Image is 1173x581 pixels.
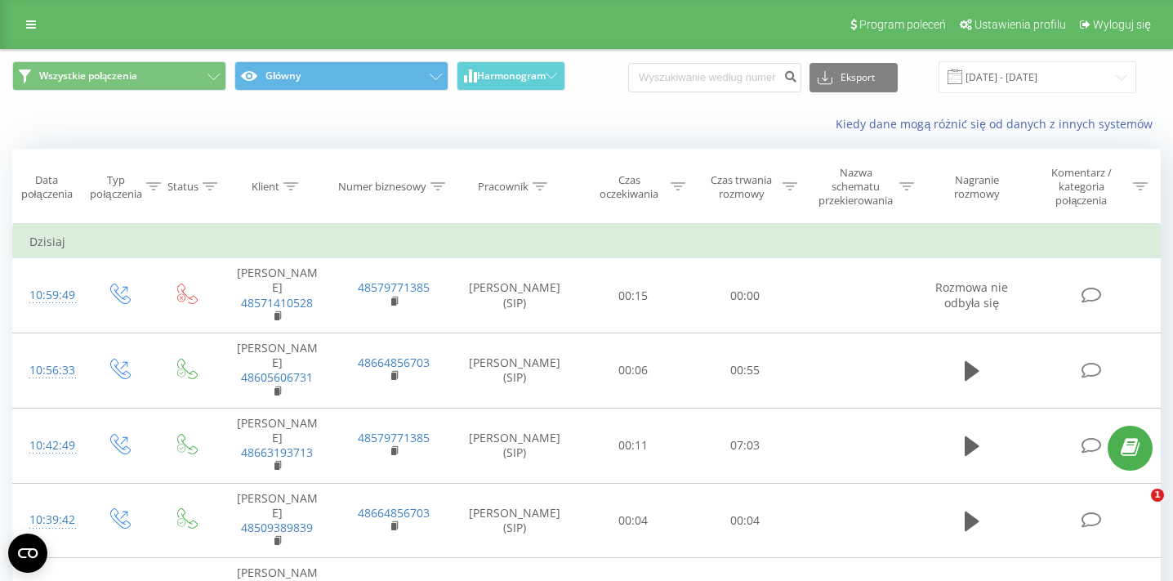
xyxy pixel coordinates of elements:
[578,408,689,483] td: 00:11
[689,408,801,483] td: 07:03
[1093,18,1151,31] span: Wyloguj się
[12,61,226,91] button: Wszystkie połączenia
[241,369,313,385] a: 48605606731
[452,333,578,409] td: [PERSON_NAME] (SIP)
[975,18,1066,31] span: Ustawienia profilu
[859,18,946,31] span: Program poleceń
[452,483,578,558] td: [PERSON_NAME] (SIP)
[219,258,336,333] td: [PERSON_NAME]
[241,520,313,535] a: 48509389839
[1033,166,1129,208] div: Komentarz / kategoria połączenia
[935,279,1008,310] span: Rozmowa nie odbyła się
[13,173,80,201] div: Data połączenia
[29,504,68,536] div: 10:39:42
[13,226,1161,258] td: Dzisiaj
[578,333,689,409] td: 00:06
[241,445,313,460] a: 48663193713
[358,430,430,445] a: 48579771385
[358,355,430,370] a: 48664856703
[167,180,198,194] div: Status
[219,333,336,409] td: [PERSON_NAME]
[689,333,801,409] td: 00:55
[1151,489,1164,502] span: 1
[29,430,68,462] div: 10:42:49
[478,180,529,194] div: Pracownik
[689,483,801,558] td: 00:04
[90,173,141,201] div: Typ połączenia
[1117,489,1157,528] iframe: Intercom live chat
[29,279,68,311] div: 10:59:49
[234,61,448,91] button: Główny
[452,258,578,333] td: [PERSON_NAME] (SIP)
[578,258,689,333] td: 00:15
[39,69,137,83] span: Wszystkie połączenia
[8,534,47,573] button: Open CMP widget
[836,116,1161,132] a: Kiedy dane mogą różnić się od danych z innych systemów
[628,63,801,92] input: Wyszukiwanie według numeru
[933,173,1022,201] div: Nagranie rozmowy
[452,408,578,483] td: [PERSON_NAME] (SIP)
[810,63,898,92] button: Eksport
[338,180,426,194] div: Numer biznesowy
[477,70,546,82] span: Harmonogram
[252,180,279,194] div: Klient
[592,173,667,201] div: Czas oczekiwania
[358,279,430,295] a: 48579771385
[816,166,895,208] div: Nazwa schematu przekierowania
[689,258,801,333] td: 00:00
[29,355,68,387] div: 10:56:33
[704,173,778,201] div: Czas trwania rozmowy
[219,408,336,483] td: [PERSON_NAME]
[219,483,336,558] td: [PERSON_NAME]
[241,295,313,311] a: 48571410528
[578,483,689,558] td: 00:04
[457,61,565,91] button: Harmonogram
[358,505,430,521] a: 48664856703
